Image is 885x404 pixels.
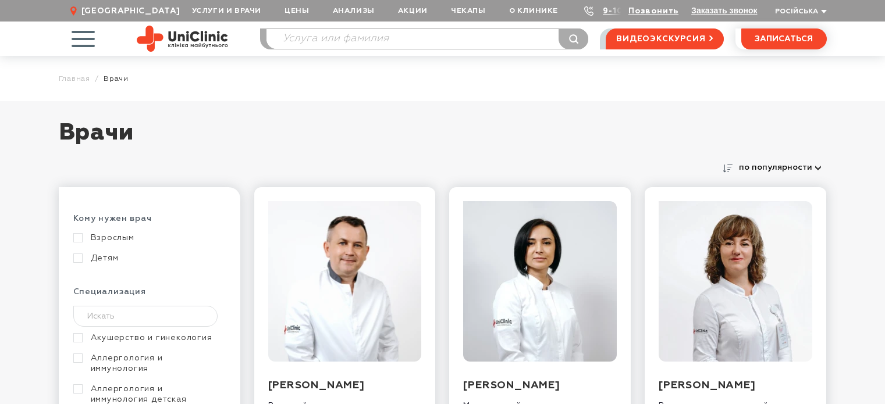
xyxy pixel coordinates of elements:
div: Кому нужен врач [73,213,226,233]
a: видеоэкскурсия [606,28,723,49]
a: [PERSON_NAME] [659,380,755,391]
button: Заказать звонок [691,6,757,15]
input: Искать [73,306,218,327]
span: Врачи [104,74,129,83]
a: 9-103 [603,7,628,15]
input: Услуга или фамилия [266,29,588,49]
img: Захарчук Александр Валентинович [268,201,422,362]
a: Взрослым [73,233,223,243]
img: Site [137,26,228,52]
a: Детям [73,253,223,263]
button: по популярности [736,159,827,176]
span: видеоэкскурсия [616,29,705,49]
a: Главная [59,74,91,83]
span: [GEOGRAPHIC_DATA] [81,6,180,16]
a: [PERSON_NAME] [268,380,365,391]
img: Смирнова Дарья Александровна [463,201,617,362]
a: [PERSON_NAME] [463,380,560,391]
button: записаться [741,28,827,49]
a: Акушерство и гинекология [73,333,223,343]
div: Специализация [73,287,226,306]
h1: Врачи [59,119,827,159]
a: Позвонить [628,7,678,15]
img: Назарова Инна Леонидовна [659,201,812,362]
span: записаться [755,35,813,43]
button: Російська [772,8,827,16]
span: Російська [775,8,818,15]
a: Аллергология и иммунология [73,353,223,374]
